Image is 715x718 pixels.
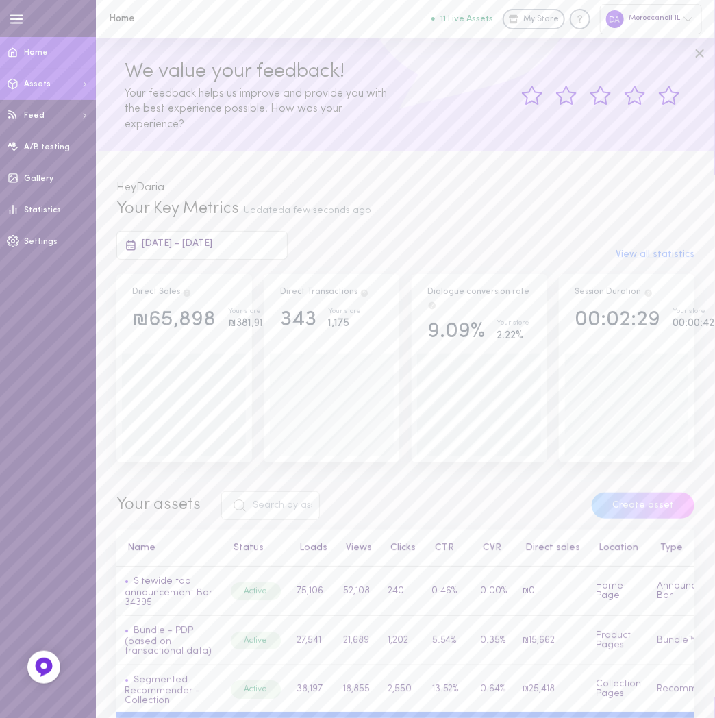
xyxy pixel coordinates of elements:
td: ₪15,662 [515,616,588,665]
span: Direct Sales are the result of users clicking on a product and then purchasing the exact same pro... [182,288,192,296]
img: Feedback Button [34,657,54,678]
div: Direct Transactions [280,286,369,299]
div: Active [231,632,281,649]
td: 27,541 [288,616,335,665]
span: Feed [24,112,45,120]
span: Assets [24,80,51,88]
div: Session Duration [575,286,653,299]
button: CVR [476,543,501,553]
button: CTR [428,543,454,553]
div: Knowledge center [570,9,590,29]
td: 52,108 [336,567,380,615]
input: Search by asset name or ID [221,491,320,520]
div: 9.09% [427,320,485,344]
td: 0.64% [472,665,514,715]
span: Settings [24,238,58,246]
div: ₪381,916 [228,315,269,332]
span: Collection Pages [596,679,641,699]
td: 1,202 [380,616,424,665]
span: • [125,626,129,636]
div: Your store [328,308,361,316]
button: Create asset [592,493,694,519]
td: 0.00% [472,567,514,615]
span: Total transactions from users who clicked on a product through Dialogue assets, and purchased the... [360,288,369,296]
div: Moroccanoil IL [600,4,702,34]
td: 2,550 [380,665,424,715]
td: ₪0 [515,567,588,615]
span: Your feedback helps us improve and provide you with the best experience possible. How was your ex... [125,88,387,130]
span: Home [24,49,48,57]
a: Bundle - PDP (based on transactional data) [125,626,212,657]
div: ₪65,898 [132,308,216,332]
span: • [125,576,129,586]
span: The percentage of users who interacted with one of Dialogue`s assets and ended up purchasing in t... [427,300,437,308]
a: 11 Live Assets [431,14,503,24]
span: Statistics [24,206,61,214]
button: Clicks [384,543,416,553]
span: Hey Daria [116,182,164,193]
span: • [125,675,129,685]
td: 13.52% [424,665,472,715]
button: Views [339,543,372,553]
span: Home Page [596,581,623,601]
td: 240 [380,567,424,615]
span: Updated a few seconds ago [244,206,371,216]
div: Direct Sales [132,286,192,299]
div: Your store [497,320,530,327]
span: Bundle™ [657,635,697,645]
button: Status [227,543,264,553]
td: 0.35% [472,616,514,665]
div: Active [231,680,281,698]
a: Segmented Recommender - Collection [125,675,200,706]
td: 18,855 [336,665,380,715]
div: 00:02:29 [575,308,661,332]
span: [DATE] - [DATE] [142,238,212,249]
div: Active [231,582,281,600]
a: Sitewide top announcement Bar 34395 [125,576,212,608]
span: Product Pages [596,630,631,650]
span: My Store [523,14,559,26]
div: 343 [280,308,316,332]
td: ₪25,418 [515,665,588,715]
span: We value your feedback! [125,61,344,82]
button: Location [592,543,638,553]
td: 38,197 [288,665,335,715]
div: Dialogue conversion rate [427,286,531,310]
button: 11 Live Assets [431,14,493,23]
button: Name [121,543,155,553]
div: Your store [673,308,714,316]
h1: Home [109,14,335,24]
td: 5.54% [424,616,472,665]
td: 21,689 [336,616,380,665]
button: Loads [292,543,327,553]
span: Your assets [116,497,201,513]
div: Your store [228,308,269,316]
div: 2.22% [497,327,530,345]
button: Direct sales [518,543,580,553]
span: A/B testing [24,143,70,151]
button: Type [653,543,683,553]
td: 75,106 [288,567,335,615]
span: Track how your session duration increase once users engage with your Assets [644,288,653,296]
div: 00:00:42 [673,315,714,332]
button: View all statistics [616,250,694,260]
span: Gallery [24,175,53,183]
a: My Store [503,9,565,29]
div: 1,175 [328,315,361,332]
span: Your Key Metrics [116,201,239,217]
td: 0.46% [424,567,472,615]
